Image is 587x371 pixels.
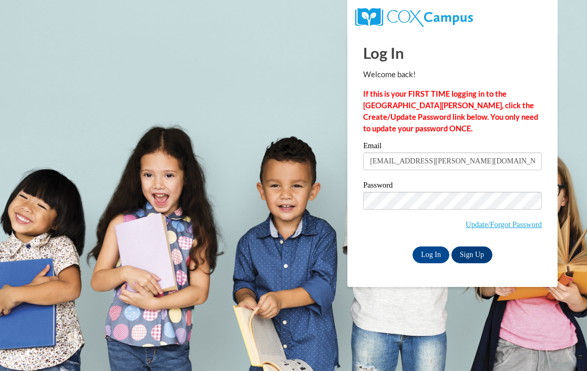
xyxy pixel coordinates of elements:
a: Sign Up [451,246,492,263]
label: Password [363,181,542,192]
p: Welcome back! [363,69,542,80]
iframe: Button to launch messaging window [545,329,579,363]
h1: Log In [363,42,542,64]
label: Email [363,142,542,152]
img: COX Campus [355,8,473,27]
a: Update/Forgot Password [466,220,542,229]
input: Log In [413,246,449,263]
strong: If this is your FIRST TIME logging in to the [GEOGRAPHIC_DATA][PERSON_NAME], click the Create/Upd... [363,89,538,133]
